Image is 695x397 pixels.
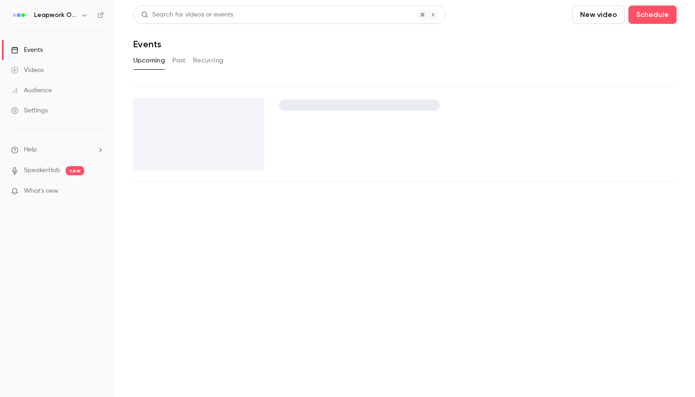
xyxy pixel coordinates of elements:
div: Audience [11,86,52,95]
a: SpeakerHub [24,166,60,175]
li: help-dropdown-opener [11,145,104,155]
img: Leapwork Online Event [11,8,26,22]
button: Upcoming [133,53,165,68]
span: What's new [24,186,58,196]
div: Videos [11,66,44,75]
button: Recurring [193,53,224,68]
div: Search for videos or events [141,10,233,20]
span: new [66,166,84,175]
span: Help [24,145,37,155]
h1: Events [133,39,161,50]
button: Schedule [628,6,677,24]
div: Settings [11,106,48,115]
h6: Leapwork Online Event [34,11,77,20]
div: Events [11,45,43,55]
button: New video [572,6,625,24]
button: Past [172,53,186,68]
